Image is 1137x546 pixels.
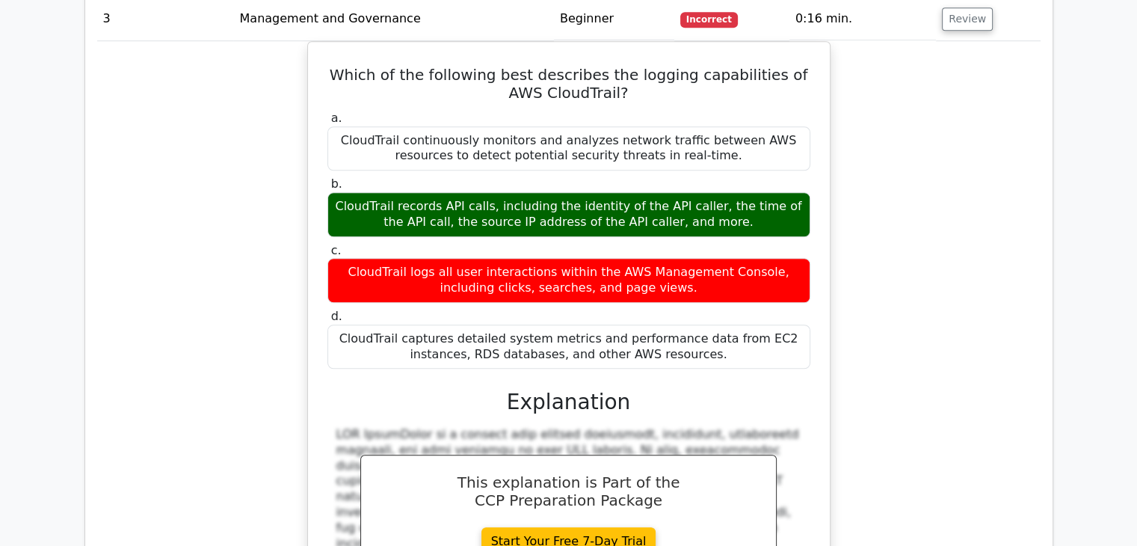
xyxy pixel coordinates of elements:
div: CloudTrail captures detailed system metrics and performance data from EC2 instances, RDS database... [327,325,810,369]
button: Review [942,7,993,31]
span: Incorrect [680,12,738,27]
span: d. [331,309,342,323]
span: c. [331,243,342,257]
div: CloudTrail records API calls, including the identity of the API caller, the time of the API call,... [327,192,810,237]
div: CloudTrail logs all user interactions within the AWS Management Console, including clicks, search... [327,258,810,303]
div: CloudTrail continuously monitors and analyzes network traffic between AWS resources to detect pot... [327,126,810,171]
h5: Which of the following best describes the logging capabilities of AWS CloudTrail? [326,66,812,102]
span: a. [331,111,342,125]
h3: Explanation [336,390,801,415]
span: b. [331,177,342,191]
